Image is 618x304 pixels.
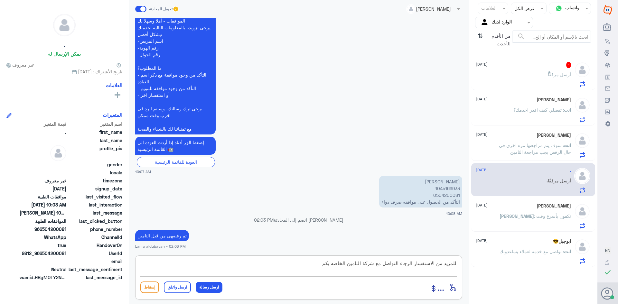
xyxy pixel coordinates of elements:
[20,218,66,225] span: الموافقات الطبية
[20,266,66,273] span: 0
[50,145,66,161] img: defaultAdmin.png
[20,274,66,281] span: wamid.HBgMOTY2NTA0MjAwMDgxFQIAEhgUM0EwRDMxM0IxODU5NUZBQTlCOUQA
[135,216,462,223] p: [PERSON_NAME] انضم إلى المحادثة
[500,213,534,219] span: [PERSON_NAME]
[68,242,122,249] span: HandoverOn
[68,121,122,127] span: اسم المتغير
[196,282,222,293] button: ارسل رسالة
[476,61,488,67] span: [DATE]
[68,258,122,265] span: email
[68,177,122,184] span: timezone
[604,268,612,276] i: check
[517,32,525,40] span: search
[135,169,151,174] span: 10:07 AM
[566,62,571,68] h5: ًً
[476,132,488,137] span: [DATE]
[20,161,66,168] span: null
[20,169,66,176] span: null
[137,157,215,167] div: العودة للقائمة الرئيسية
[553,239,571,244] h5: ابوجبل😎
[554,4,564,13] img: whatsapp.png
[485,31,512,49] span: من الأقدم للأحدث
[537,97,571,103] h5: رحمة الله عليك
[149,6,173,12] span: تحويل المحادثة
[68,185,122,192] span: signup_date
[20,234,66,241] span: 2
[480,5,497,13] div: العلامات
[48,51,81,57] h6: يمكن الإرسال له
[68,169,122,176] span: locale
[537,133,571,138] h5: ابو يوسف -محمد العتيبي
[68,201,122,208] span: last_interaction
[574,97,590,113] img: defaultAdmin.png
[68,145,122,160] span: profile_pic
[68,129,122,135] span: first_name
[20,121,66,127] span: قيمة المتغير
[20,226,66,233] span: 966504200081
[437,280,444,294] button: ...
[68,193,122,200] span: last_visited_flow
[564,143,571,148] span: انت
[512,31,591,42] input: ابحث بالإسم أو المكان أو إلخ..
[68,266,122,273] span: last_message_sentiment
[20,209,66,216] span: خالد الحلافي 1045169933 0504200081 التأكد من الحصول على موافقه صرف دواء
[20,242,66,249] span: true
[140,281,159,293] button: إسقاط
[68,209,122,216] span: last_message
[574,168,590,184] img: defaultAdmin.png
[135,230,189,241] p: 30/9/2025, 2:03 PM
[476,96,488,102] span: [DATE]
[64,41,65,49] h5: .
[135,244,186,249] span: Lama aldubayan - 02:03 PM
[499,143,571,155] span: : سوف يتم مراجعتها مره اخرى في حال الرفض يجب مراجعة التامين
[605,247,611,254] button: EN
[574,62,590,78] img: defaultAdmin.png
[20,177,66,184] span: غير معروف
[478,31,483,47] i: ⇅
[602,287,614,299] button: الصورة الشخصية
[20,258,66,265] span: null
[68,218,122,225] span: last_clicked_button
[6,61,34,68] span: غير معروف
[548,72,571,77] span: أرسل مرفقًا
[135,8,216,134] p: 30/9/2025, 10:07 AM
[476,238,488,244] span: [DATE]
[437,281,444,293] span: ...
[446,211,462,216] span: 10:08 AM
[605,247,611,253] span: EN
[20,250,66,257] span: 9812_966504200081
[566,62,571,68] span: 1
[574,133,590,149] img: defaultAdmin.png
[513,107,564,113] span: : تفضلي كيف اقدر اخدمك؟
[480,18,490,27] img: yourInbox.svg
[500,249,564,254] span: : تواصل مع خدمة لعملاء يساعدونك
[534,213,571,219] span: : تكفون بأسرع وقت
[537,203,571,209] h5: Abdullah
[570,168,571,173] h5: .
[68,274,122,281] span: last_message_id
[20,129,66,135] span: .
[548,178,571,183] span: أرسل مرفقًا
[20,185,66,192] span: 2025-09-29T16:28:57.955Z
[106,82,122,88] h6: العلامات
[547,178,548,183] span: .
[379,176,462,207] p: 30/9/2025, 10:08 AM
[476,167,488,173] span: [DATE]
[574,239,590,255] img: defaultAdmin.png
[68,161,122,168] span: gender
[254,217,274,223] span: 02:03 PM
[103,112,122,118] h6: المتغيرات
[20,193,66,200] span: موافقات الطبية
[6,68,122,75] span: تاريخ الأشتراك : [DATE]
[564,249,571,254] span: انت
[135,137,216,155] p: 30/9/2025, 10:07 AM
[68,226,122,233] span: phone_number
[68,234,122,241] span: ChannelId
[68,137,122,144] span: last_name
[68,250,122,257] span: UserId
[604,5,612,15] img: Widebot Logo
[20,201,66,208] span: 2025-09-30T07:08:44.7Z
[564,107,571,113] span: انت
[164,281,191,293] button: ارسل واغلق
[476,202,488,208] span: [DATE]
